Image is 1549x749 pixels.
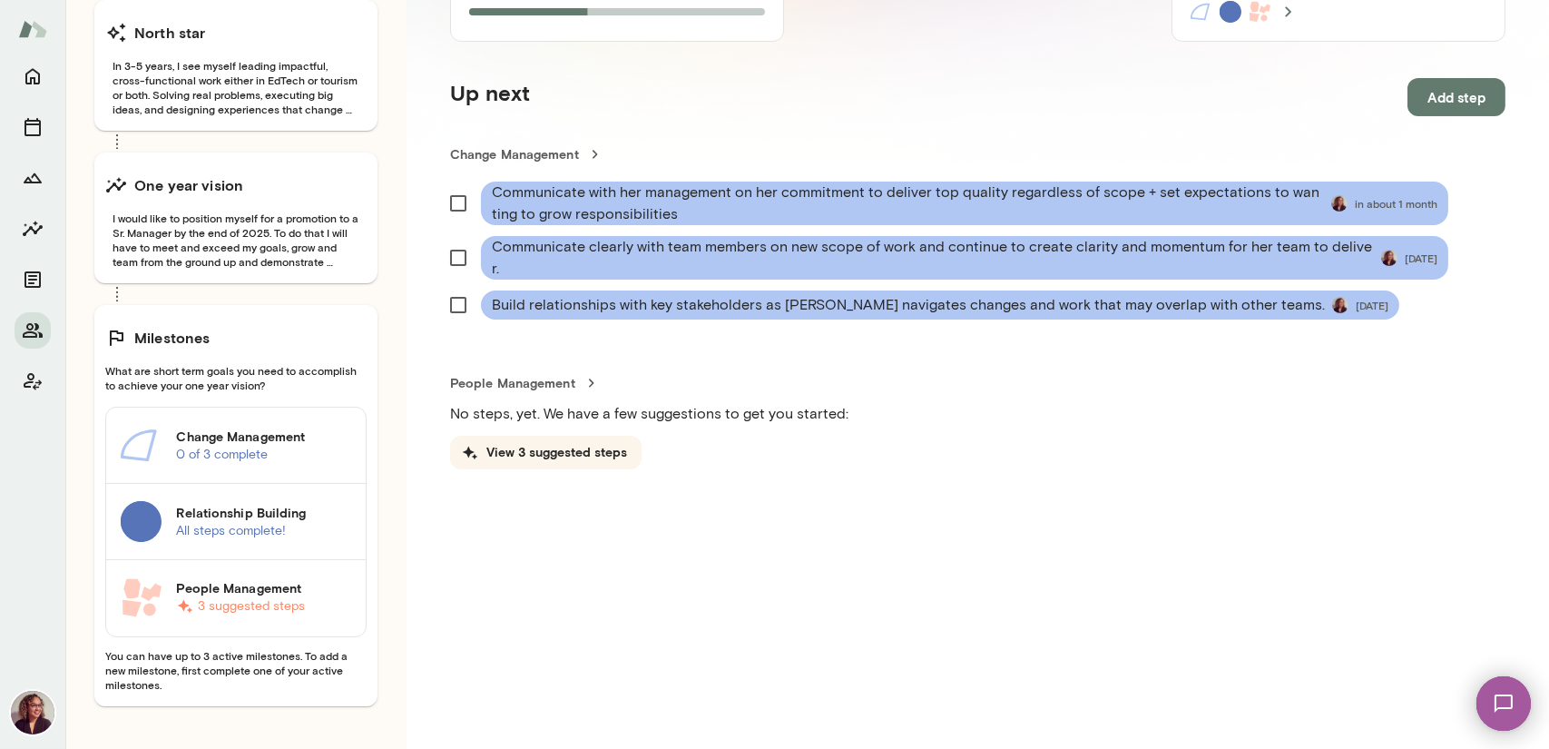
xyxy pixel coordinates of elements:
[176,522,351,540] p: All steps complete!
[1356,298,1388,312] span: [DATE]
[106,560,366,636] a: People Management3 suggested steps
[105,58,367,116] span: In 3-5 years, I see myself leading impactful, cross-functional work either in EdTech or tourism o...
[105,363,367,392] span: What are short term goals you need to accomplish to achieve your one year vision?
[15,363,51,399] button: Client app
[105,648,367,692] span: You can have up to 3 active milestones. To add a new milestone, first complete one of your active...
[450,374,1505,392] a: People Management
[176,428,351,446] h6: Change Management
[481,236,1448,280] div: Communicate clearly with team members on new scope of work and continue to create clarity and mom...
[105,211,367,269] span: I would like to position myself for a promotion to a Sr. Manager by the end of 2025. To do that I...
[176,446,351,464] p: 0 of 3 complete
[11,691,54,734] img: Safaa Khairalla
[1407,78,1505,116] button: Add step
[1405,251,1437,265] span: [DATE]
[94,153,377,283] button: One year visionI would like to position myself for a promotion to a Sr. Manager by the end of 202...
[134,174,243,196] h6: One year vision
[15,211,51,247] button: Insights
[492,236,1374,280] span: Communicate clearly with team members on new scope of work and continue to create clarity and mom...
[15,109,51,145] button: Sessions
[15,261,51,298] button: Documents
[105,407,367,637] div: Change Management0 of 3 completeRelationship BuildingAll steps complete!People Management3 sugges...
[450,78,530,116] h5: Up next
[106,484,366,560] a: Relationship BuildingAll steps complete!
[1332,297,1348,313] img: Safaa Khairalla
[481,182,1448,225] div: Communicate with her management on her commitment to deliver top quality regardless of scope + se...
[1355,196,1437,211] span: in about 1 month
[176,597,351,616] p: 3 suggested steps
[15,160,51,196] button: Growth Plan
[134,22,206,44] h6: North star
[15,312,51,349] button: Members
[176,579,351,597] h6: People Management
[450,145,1505,163] a: Change Management
[450,403,1505,425] p: No steps, yet. We have a few suggestions to get you started:
[134,327,211,349] h6: Milestones
[481,291,1399,320] div: Build relationships with key stakeholders as [PERSON_NAME] navigates changes and work that may ov...
[15,58,51,94] button: Home
[1381,250,1397,266] img: Safaa Khairalla
[176,504,351,522] h6: Relationship Building
[492,294,1325,316] span: Build relationships with key stakeholders as [PERSON_NAME] navigates changes and work that may ov...
[492,182,1324,225] span: Communicate with her management on her commitment to deliver top quality regardless of scope + se...
[1331,195,1348,212] img: Safaa Khairalla
[106,408,366,484] a: Change Management0 of 3 complete
[18,12,47,46] img: Mento
[450,436,642,469] button: View 3 suggested steps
